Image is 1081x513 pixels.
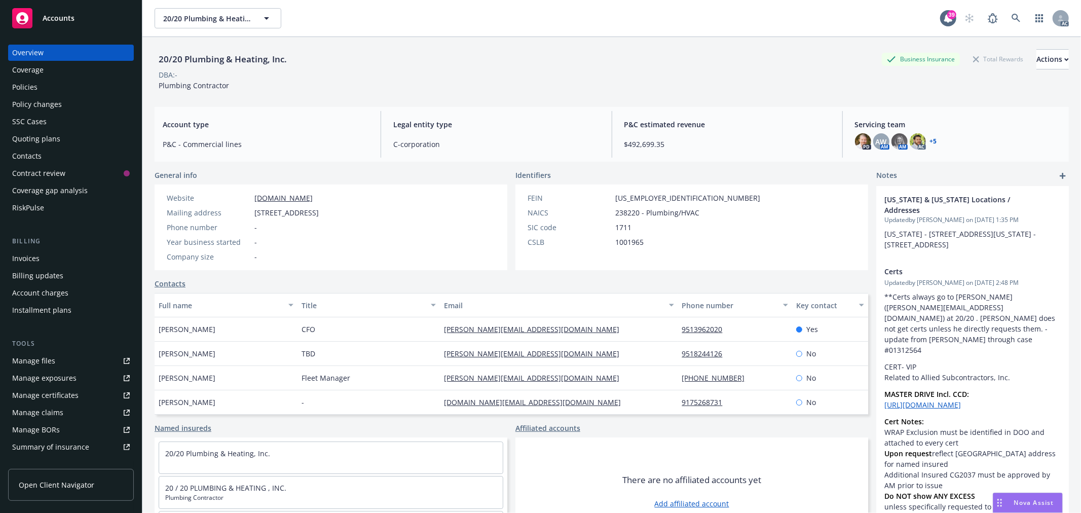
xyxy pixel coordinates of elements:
div: DBA: - [159,69,177,80]
div: RiskPulse [12,200,44,216]
a: Account charges [8,285,134,301]
a: Summary of insurance [8,439,134,455]
span: [PERSON_NAME] [159,397,215,408]
div: Policy changes [12,96,62,113]
a: RiskPulse [8,200,134,216]
span: - [254,251,257,262]
div: NAICS [528,207,611,218]
a: Manage certificates [8,387,134,404]
span: Servicing team [855,119,1061,130]
span: - [302,397,304,408]
span: C-corporation [393,139,599,150]
a: Report a Bug [983,8,1003,28]
div: Contacts [12,148,42,164]
div: 39 [947,10,956,19]
a: Accounts [8,4,134,32]
span: [PERSON_NAME] [159,373,215,383]
div: Company size [167,251,250,262]
button: Full name [155,293,297,317]
a: [DOMAIN_NAME] [254,193,313,203]
button: Phone number [678,293,792,317]
span: - [254,222,257,233]
span: 238220 - Plumbing/HVAC [615,207,699,218]
span: Accounts [43,14,74,22]
div: Billing updates [12,268,63,284]
div: CSLB [528,237,611,247]
span: Yes [806,324,818,335]
span: Plumbing Contractor [165,493,497,502]
a: Switch app [1029,8,1050,28]
span: Identifiers [515,170,551,180]
div: Year business started [167,237,250,247]
a: [URL][DOMAIN_NAME] [884,400,961,410]
a: Coverage [8,62,134,78]
p: **Certs always go to [PERSON_NAME] ([PERSON_NAME][EMAIL_ADDRESS][DOMAIN_NAME]) at 20/20 . [PERSON... [884,291,1061,355]
div: Business Insurance [882,53,960,65]
a: [PERSON_NAME][EMAIL_ADDRESS][DOMAIN_NAME] [444,349,627,358]
strong: Do NOT show ANY EXCESS [884,491,975,501]
span: Certs [884,266,1034,277]
a: 20/20 Plumbing & Heating, Inc. [165,449,270,458]
strong: Upon request [884,449,932,458]
span: Fleet Manager [302,373,350,383]
div: Manage exposures [12,370,77,386]
a: Affiliated accounts [515,423,580,433]
button: Key contact [792,293,868,317]
div: 20/20 Plumbing & Heating, Inc. [155,53,291,66]
span: Notes [876,170,897,182]
strong: Cert Notes: [884,417,924,426]
a: Manage BORs [8,422,134,438]
button: 20/20 Plumbing & Heating, Inc. [155,8,281,28]
a: add [1057,170,1069,182]
a: [PHONE_NUMBER] [682,373,753,383]
div: Quoting plans [12,131,60,147]
div: Key contact [796,300,853,311]
span: - [254,237,257,247]
button: Title [297,293,440,317]
div: Title [302,300,425,311]
div: Policies [12,79,38,95]
span: Legal entity type [393,119,599,130]
a: Coverage gap analysis [8,182,134,199]
a: Search [1006,8,1026,28]
span: TBD [302,348,315,359]
a: Billing updates [8,268,134,284]
div: Manage claims [12,405,63,421]
div: Account charges [12,285,68,301]
span: Plumbing Contractor [159,81,229,90]
div: Coverage gap analysis [12,182,88,199]
a: [PERSON_NAME][EMAIL_ADDRESS][DOMAIN_NAME] [444,373,627,383]
div: [US_STATE] & [US_STATE] Locations / AddressesUpdatedby [PERSON_NAME] on [DATE] 1:35 PM[US_STATE] ... [876,186,1069,258]
a: Policies [8,79,134,95]
div: Phone number [682,300,777,311]
button: Nova Assist [993,493,1063,513]
span: No [806,373,816,383]
a: Quoting plans [8,131,134,147]
div: SIC code [528,222,611,233]
span: Updated by [PERSON_NAME] on [DATE] 1:35 PM [884,215,1061,225]
button: Email [440,293,678,317]
span: There are no affiliated accounts yet [622,474,761,486]
div: FEIN [528,193,611,203]
a: Manage claims [8,405,134,421]
a: 9175268731 [682,397,731,407]
div: Manage files [12,353,55,369]
a: 9513962020 [682,324,731,334]
div: SSC Cases [12,114,47,130]
span: [PERSON_NAME] [159,324,215,335]
div: Total Rewards [968,53,1028,65]
span: 20/20 Plumbing & Heating, Inc. [163,13,251,24]
a: Policy changes [8,96,134,113]
span: [STREET_ADDRESS] [254,207,319,218]
a: SSC Cases [8,114,134,130]
div: Overview [12,45,44,61]
p: CERT- VIP Related to Allied Subcontractors, Inc. [884,361,1061,383]
div: Phone number [167,222,250,233]
a: Contacts [8,148,134,164]
span: No [806,397,816,408]
a: Contacts [155,278,185,289]
a: [DOMAIN_NAME][EMAIL_ADDRESS][DOMAIN_NAME] [444,397,629,407]
img: photo [891,133,908,150]
span: AW [876,136,887,147]
div: Installment plans [12,302,71,318]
